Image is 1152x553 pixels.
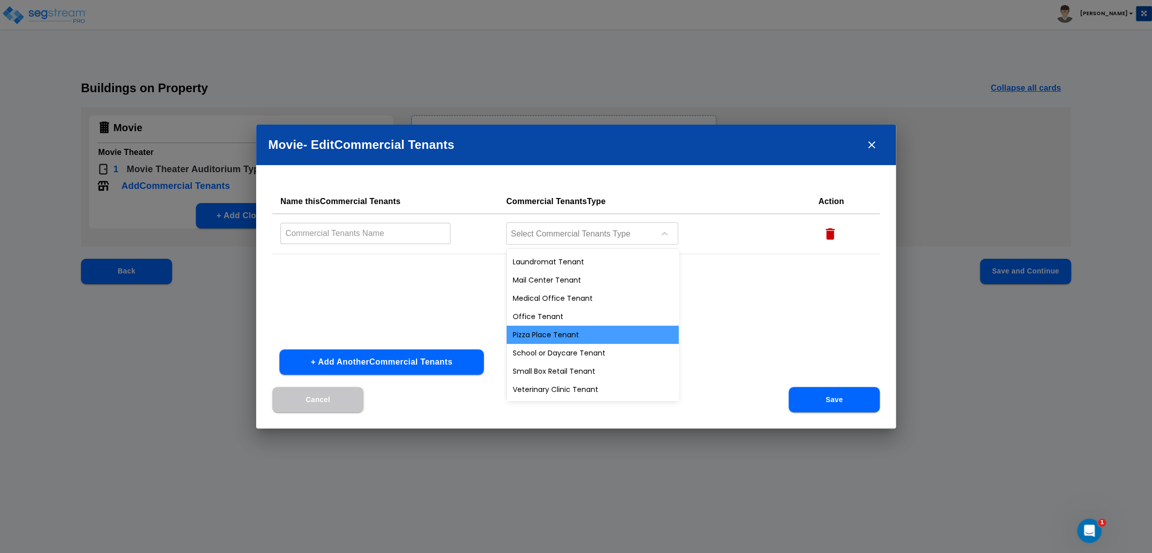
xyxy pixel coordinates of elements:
[272,387,363,412] button: Cancel
[507,362,679,380] div: Small Box Retail Tenant
[507,307,679,326] div: Office Tenant
[507,380,679,399] div: Veterinary Clinic Tenant
[498,189,810,214] th: Commercial Tenants Type
[507,271,679,289] div: Mail Center Tenant
[279,349,484,375] button: + Add AnotherCommercial Tenants
[810,189,880,214] th: Action
[272,189,498,214] th: Name this Commercial Tenants
[507,344,679,362] div: School or Daycare Tenant
[280,222,450,244] input: Commercial Tenants Name
[256,125,896,165] h2: Movie - Edit Commercial Tenants
[859,133,884,157] button: close
[507,326,679,344] div: Pizza Place Tenant
[789,387,880,412] button: Save
[507,253,679,271] div: Laundromat Tenant
[507,289,679,307] div: Medical Office Tenant
[1098,519,1106,527] span: 1
[1077,519,1101,543] iframe: Intercom live chat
